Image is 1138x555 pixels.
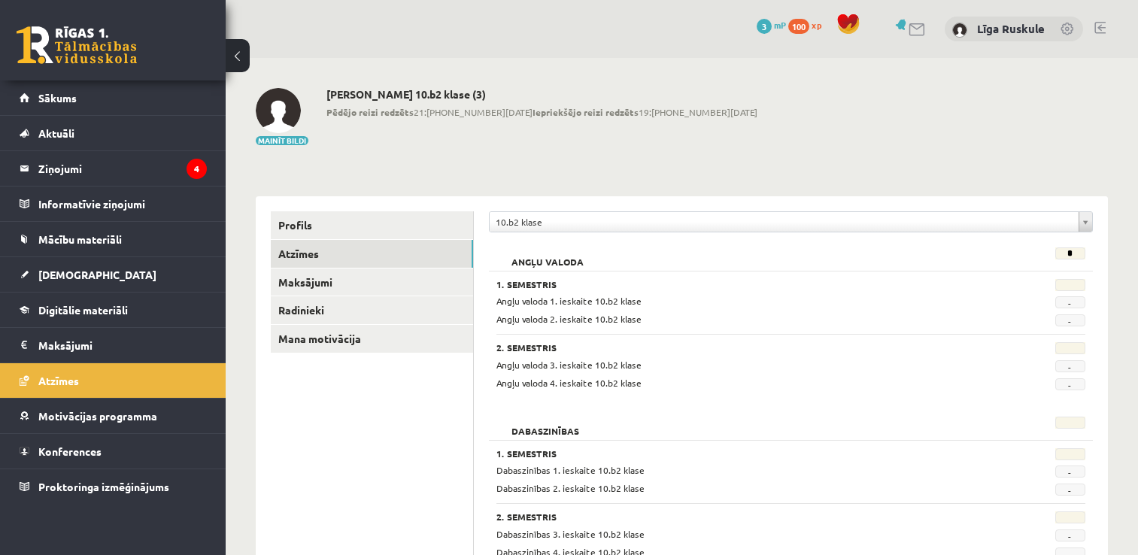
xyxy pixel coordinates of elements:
span: xp [812,19,821,31]
a: Profils [271,211,473,239]
span: Dabaszinības 3. ieskaite 10.b2 klase [496,528,645,540]
span: 10.b2 klase [496,212,1073,232]
span: - [1055,378,1085,390]
b: Pēdējo reizi redzēts [326,106,414,118]
i: 4 [187,159,207,179]
span: - [1055,484,1085,496]
span: mP [774,19,786,31]
a: Atzīmes [20,363,207,398]
span: Proktoringa izmēģinājums [38,480,169,493]
span: [DEMOGRAPHIC_DATA] [38,268,156,281]
span: Angļu valoda 3. ieskaite 10.b2 klase [496,359,642,371]
span: Mācību materiāli [38,232,122,246]
a: Motivācijas programma [20,399,207,433]
h3: 1. Semestris [496,279,983,290]
a: Sākums [20,80,207,115]
a: Mana motivācija [271,325,473,353]
a: Atzīmes [271,240,473,268]
img: Līga Ruskule [952,23,967,38]
span: 3 [757,19,772,34]
span: - [1055,529,1085,541]
a: Digitālie materiāli [20,293,207,327]
legend: Maksājumi [38,328,207,362]
span: Konferences [38,444,102,458]
a: 100 xp [788,19,829,31]
a: Proktoringa izmēģinājums [20,469,207,504]
span: Angļu valoda 2. ieskaite 10.b2 klase [496,313,642,325]
a: Radinieki [271,296,473,324]
img: Līga Ruskule [256,88,301,133]
legend: Informatīvie ziņojumi [38,187,207,221]
a: Rīgas 1. Tālmācības vidusskola [17,26,137,64]
a: [DEMOGRAPHIC_DATA] [20,257,207,292]
a: 10.b2 klase [490,212,1092,232]
a: Konferences [20,434,207,469]
span: - [1055,296,1085,308]
h3: 2. Semestris [496,342,983,353]
b: Iepriekšējo reizi redzēts [533,106,639,118]
span: - [1055,360,1085,372]
a: Maksājumi [20,328,207,362]
span: Dabaszinības 1. ieskaite 10.b2 klase [496,464,645,476]
h2: Dabaszinības [496,417,594,432]
span: - [1055,466,1085,478]
span: Motivācijas programma [38,409,157,423]
a: Mācību materiāli [20,222,207,256]
span: Angļu valoda 4. ieskaite 10.b2 klase [496,377,642,389]
span: Sākums [38,91,77,105]
span: 100 [788,19,809,34]
h2: [PERSON_NAME] 10.b2 klase (3) [326,88,757,101]
a: 3 mP [757,19,786,31]
span: Digitālie materiāli [38,303,128,317]
span: Dabaszinības 2. ieskaite 10.b2 klase [496,482,645,494]
span: Atzīmes [38,374,79,387]
a: Informatīvie ziņojumi [20,187,207,221]
a: Aktuāli [20,116,207,150]
span: 21:[PHONE_NUMBER][DATE] 19:[PHONE_NUMBER][DATE] [326,105,757,119]
span: - [1055,314,1085,326]
a: Līga Ruskule [977,21,1045,36]
button: Mainīt bildi [256,136,308,145]
legend: Ziņojumi [38,151,207,186]
h3: 2. Semestris [496,511,983,522]
h2: Angļu valoda [496,247,599,262]
span: Angļu valoda 1. ieskaite 10.b2 klase [496,295,642,307]
a: Maksājumi [271,268,473,296]
span: Aktuāli [38,126,74,140]
h3: 1. Semestris [496,448,983,459]
a: Ziņojumi4 [20,151,207,186]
